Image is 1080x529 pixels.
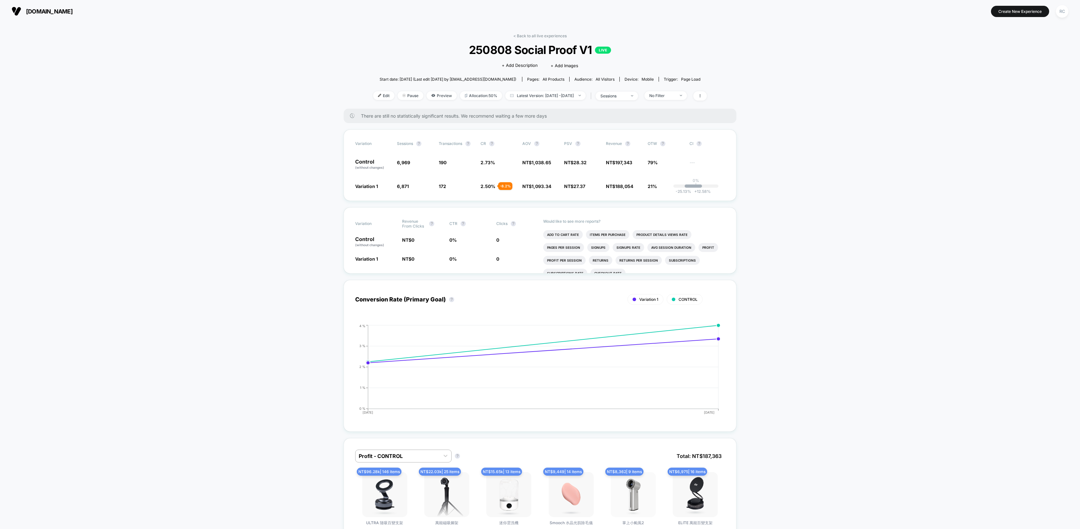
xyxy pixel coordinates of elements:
button: ? [534,141,539,146]
span: 28.32 [573,160,587,165]
li: Profit Per Session [543,256,586,265]
div: RC [1056,5,1068,18]
p: LIVE [595,47,611,54]
img: Visually logo [12,6,21,16]
tspan: 1 % [360,386,365,390]
span: NT$ [606,160,632,165]
span: Latest Version: [DATE] - [DATE] [505,91,586,100]
button: ? [461,221,466,226]
img: edit [378,94,381,97]
li: Checkout Rate [590,269,625,278]
span: 172 [439,184,446,189]
button: ? [660,141,665,146]
li: Profit [698,243,718,252]
p: | [695,183,697,188]
span: Edit [373,91,394,100]
span: (without changes) [355,166,384,169]
div: sessions [600,94,626,98]
span: 2.73 % [481,160,495,165]
button: ? [429,221,434,226]
button: ? [455,453,460,459]
span: NT$ [564,160,587,165]
span: 0 [496,237,499,243]
span: Total: NT$ 187,363 [673,450,725,462]
span: 79% [648,160,658,165]
span: There are still no statistically significant results. We recommend waiting a few more days [361,113,724,119]
span: all products [543,77,564,82]
button: [DOMAIN_NAME] [10,6,75,16]
tspan: [DATE] [704,410,715,414]
p: Control [355,237,396,247]
img: 掌上小颱風2 [611,472,656,517]
p: Control [355,159,391,170]
li: Pages Per Session [543,243,584,252]
span: 1,038.65 [532,160,551,165]
span: Device: [619,77,659,82]
span: Clicks [496,221,508,226]
span: NT$ [564,184,585,189]
span: CI [689,141,725,146]
span: NT$ 6,975 | 16 items [668,468,707,476]
div: Trigger: [664,77,700,82]
tspan: 2 % [359,365,365,369]
li: Add To Cart Rate [543,230,583,239]
tspan: [DATE] [363,410,373,414]
span: NT$ [522,184,551,189]
button: ? [465,141,471,146]
img: end [680,95,682,96]
img: end [402,94,406,97]
tspan: 0 % [359,407,365,410]
span: NT$ [402,237,414,243]
span: AOV [522,141,531,146]
span: 250808 Social Proof V1 [390,43,690,57]
span: 190 [439,160,446,165]
span: 6,871 [397,184,409,189]
span: CTR [449,221,457,226]
li: Signups [587,243,609,252]
span: Transactions [439,141,462,146]
span: 6,969 [397,160,410,165]
button: ? [416,141,421,146]
span: Allocation: 50% [460,91,502,100]
span: Variation 1 [355,256,378,262]
span: OTW [648,141,683,146]
span: 0 [411,237,414,243]
button: ? [511,221,516,226]
img: Smooch 水晶光肌除毛儀 [549,472,594,517]
span: 188,054 [615,184,633,189]
li: Items Per Purchase [586,230,629,239]
img: ULTRA 隨吸百變支架 [362,472,407,517]
tspan: 4 % [359,324,365,327]
span: CR [481,141,486,146]
li: Product Details Views Rate [633,230,691,239]
span: 2.50 % [481,184,495,189]
span: -25.13 % [676,189,691,194]
span: Start date: [DATE] (Last edit [DATE] by [EMAIL_ADDRESS][DOMAIN_NAME]) [380,77,516,82]
span: NT$ [402,256,414,262]
span: NT$ [606,184,633,189]
button: Create New Experience [991,6,1049,17]
button: ? [489,141,494,146]
img: rebalance [465,94,467,97]
span: Page Load [681,77,700,82]
span: 0 % [449,237,457,243]
span: Variation [355,141,391,146]
span: Variation 1 [639,297,658,302]
span: (without changes) [355,243,384,247]
img: end [579,95,581,96]
li: Avg Session Duration [647,243,695,252]
span: mobile [642,77,654,82]
span: CONTROL [679,297,697,302]
div: - 8.2 % [498,182,512,190]
li: Subscriptions Rate [543,269,587,278]
tspan: 3 % [359,344,365,348]
span: + Add Description [502,62,538,69]
div: Audience: [574,77,615,82]
p: 0% [693,178,699,183]
span: 197,343 [615,160,632,165]
span: Variation 1 [355,184,378,189]
span: Preview [427,91,457,100]
span: Sessions [397,141,413,146]
button: ? [449,297,454,302]
span: 0 [496,256,499,262]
